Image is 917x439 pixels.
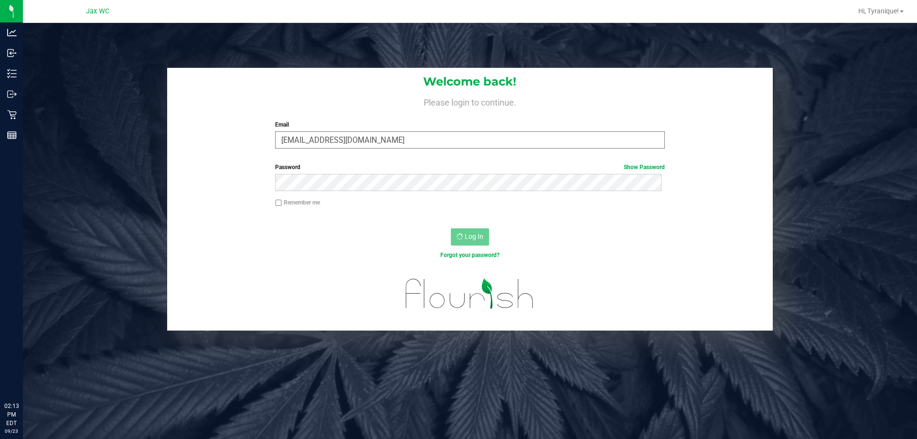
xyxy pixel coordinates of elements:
[275,200,282,206] input: Remember me
[4,402,19,428] p: 02:13 PM EDT
[275,164,300,171] span: Password
[7,48,17,58] inline-svg: Inbound
[7,130,17,140] inline-svg: Reports
[394,269,545,318] img: flourish_logo.svg
[86,7,109,15] span: Jax WC
[275,120,664,129] label: Email
[624,164,665,171] a: Show Password
[7,69,17,78] inline-svg: Inventory
[7,110,17,119] inline-svg: Retail
[167,96,773,107] h4: Please login to continue.
[440,252,500,258] a: Forgot your password?
[4,428,19,435] p: 09/23
[858,7,899,15] span: Hi, Tyranique!
[275,198,320,207] label: Remember me
[451,228,489,246] button: Log In
[465,233,483,240] span: Log In
[7,89,17,99] inline-svg: Outbound
[7,28,17,37] inline-svg: Analytics
[167,75,773,88] h1: Welcome back!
